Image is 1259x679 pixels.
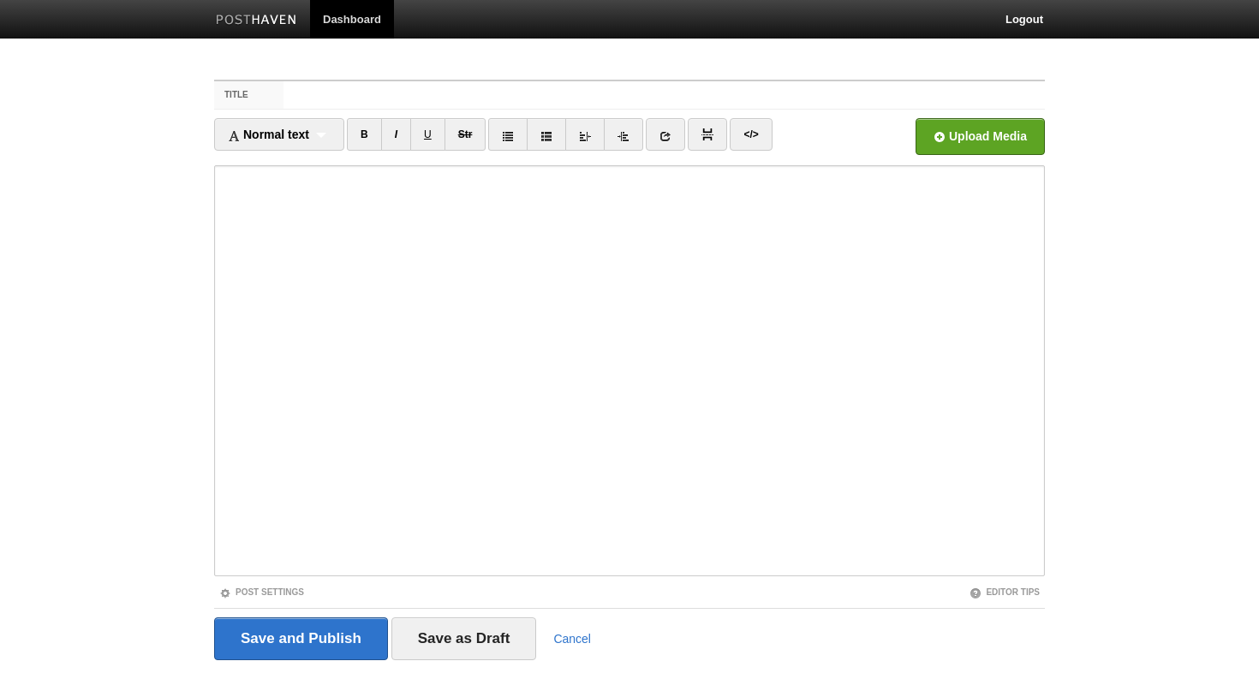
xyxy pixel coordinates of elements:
span: Normal text [228,128,309,141]
a: B [347,118,382,151]
img: Posthaven-bar [216,15,297,27]
input: Save and Publish [214,617,388,660]
del: Str [458,128,473,140]
a: Str [445,118,486,151]
a: </> [730,118,772,151]
img: pagebreak-icon.png [701,128,713,140]
input: Save as Draft [391,617,537,660]
label: Title [214,81,283,109]
a: I [381,118,411,151]
a: Cancel [553,632,591,646]
a: U [410,118,445,151]
a: Editor Tips [970,587,1040,597]
a: Post Settings [219,587,304,597]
